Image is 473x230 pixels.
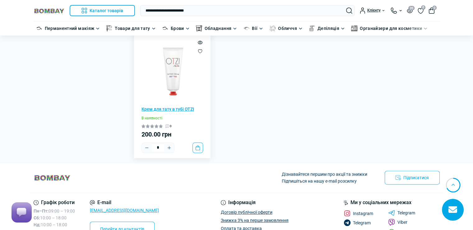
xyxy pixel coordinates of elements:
span: 0 [421,5,425,10]
span: 20 [408,6,415,10]
img: Брови [162,25,168,31]
button: Search [346,7,352,14]
img: Депіляція [309,25,315,31]
a: Перманентний макіяж [45,25,95,32]
a: Крем для тату в тубі OTZI [141,106,203,113]
a: Telegram [388,210,415,216]
input: Quantity [152,144,164,151]
button: 0 [429,7,435,14]
a: Обладнання [205,25,232,32]
a: [EMAIL_ADDRESS][DOMAIN_NAME] [90,208,159,213]
span: 0 [432,6,437,10]
img: Товари для тату [106,25,112,31]
p: Підпишіться на нашу e-mail розсилку [282,178,367,184]
span: Telegram [353,221,371,225]
div: Ми у соціальних мережах [344,200,440,205]
button: Minus [142,143,152,153]
a: Вії [252,25,257,32]
div: Інформація [221,200,289,205]
img: Вії [243,25,249,31]
img: Крем для тату в тубі OTZI [141,39,203,101]
a: 0 [418,7,424,14]
button: To cart [192,142,203,153]
a: Instagram [344,210,373,217]
span: 0 [170,124,172,129]
button: Wishlist [198,48,202,53]
div: 200.00 грн [141,131,203,137]
button: Plus [164,143,174,153]
a: Органайзери для косметики [360,25,422,32]
img: BOMBAY [34,8,65,14]
a: Обличчя [278,25,297,32]
a: Товари для тату [115,25,150,32]
div: 09:00 – 19:00 10:00 – 18:00 10:00 – 18:00 [34,208,75,228]
button: Quick view [198,40,202,45]
button: Каталог товарів [70,5,135,16]
a: Брови [171,25,184,32]
b: Сб: [34,215,40,220]
div: Графік роботи [34,200,75,205]
img: Обличчя [269,25,276,31]
img: Обладнання [196,25,202,31]
span: Instagram [353,211,373,216]
b: Пн–Пт: [34,208,49,213]
b: Нд: [34,222,41,227]
button: 20 [407,8,413,13]
img: Органайзери для косметики [351,25,357,31]
img: Перманентний макіяж [36,25,42,31]
p: Дізнавайтеся першим про акції та знижки [282,171,367,178]
a: Депіляція [318,25,339,32]
img: BOMBAY [34,174,71,181]
a: Telegram [344,219,371,226]
a: Знижка 3% на перше замовлення [221,218,289,223]
div: E-mail [90,200,159,205]
a: Viber [388,219,407,226]
button: Підписатися [385,171,440,184]
a: Договір публічної оферти [221,210,272,215]
div: В наявності [141,115,203,121]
